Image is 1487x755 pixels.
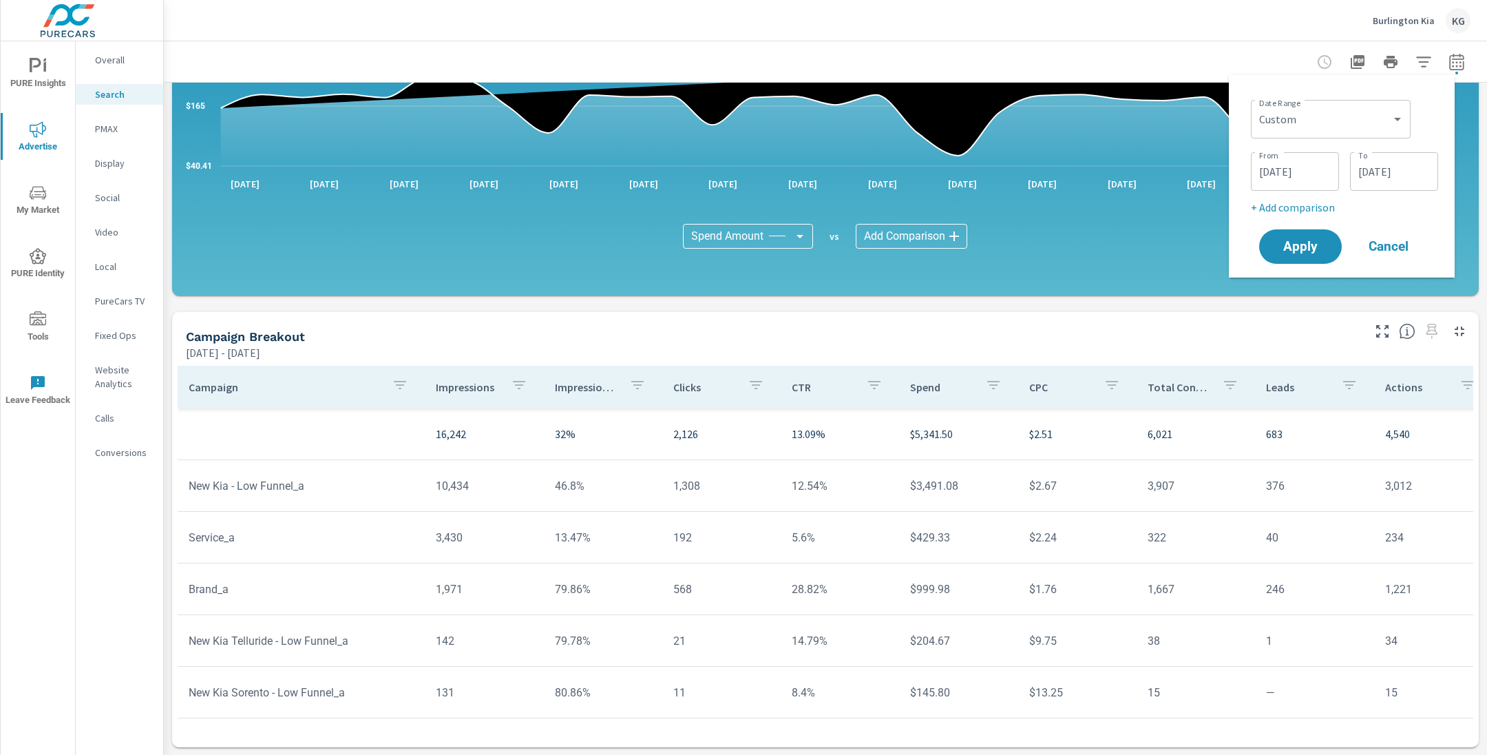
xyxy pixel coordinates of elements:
[540,177,588,191] p: [DATE]
[5,58,71,92] span: PURE Insights
[76,187,163,208] div: Social
[1255,675,1373,710] td: —
[910,380,973,394] p: Spend
[1266,380,1329,394] p: Leads
[662,468,781,504] td: 1,308
[620,177,668,191] p: [DATE]
[5,248,71,282] span: PURE Identity
[792,380,855,394] p: CTR
[1251,199,1438,216] p: + Add comparison
[1018,572,1137,607] td: $1.76
[662,675,781,710] td: 11
[1137,468,1255,504] td: 3,907
[1018,468,1137,504] td: $2.67
[76,153,163,174] div: Display
[95,225,152,239] p: Video
[779,177,827,191] p: [DATE]
[1137,675,1255,710] td: 15
[436,426,532,442] p: 16,242
[5,185,71,218] span: My Market
[899,623,1017,659] td: $204.67
[781,572,899,607] td: 28.82%
[1399,323,1415,340] span: This is a summary of Search performance results by campaign. Each column can be sorted.
[300,177,348,191] p: [DATE]
[662,623,781,659] td: 21
[76,84,163,105] div: Search
[1137,520,1255,555] td: 322
[95,411,152,425] p: Calls
[781,675,899,710] td: 8.4%
[436,380,499,394] p: Impressions
[95,294,152,308] p: PureCars TV
[910,426,1006,442] p: $5,341.50
[864,229,945,243] span: Add Comparison
[221,177,269,191] p: [DATE]
[1259,229,1342,264] button: Apply
[1446,8,1470,33] div: KG
[95,260,152,273] p: Local
[544,468,662,504] td: 46.8%
[5,311,71,345] span: Tools
[1137,623,1255,659] td: 38
[1018,177,1066,191] p: [DATE]
[76,291,163,311] div: PureCars TV
[1029,426,1126,442] p: $2.51
[1255,572,1373,607] td: 246
[1018,623,1137,659] td: $9.75
[781,623,899,659] td: 14.79%
[544,675,662,710] td: 80.86%
[813,230,856,242] p: vs
[1018,520,1137,555] td: $2.24
[858,177,907,191] p: [DATE]
[1385,426,1481,442] p: 4,540
[95,87,152,101] p: Search
[95,191,152,205] p: Social
[76,442,163,463] div: Conversions
[76,360,163,394] div: Website Analytics
[380,177,428,191] p: [DATE]
[189,380,381,394] p: Campaign
[95,53,152,67] p: Overall
[1098,177,1146,191] p: [DATE]
[555,380,618,394] p: Impression Share
[1029,380,1093,394] p: CPC
[1443,48,1470,76] button: Select Date Range
[691,229,763,243] span: Spend Amount
[683,224,813,249] div: Spend Amount
[178,623,425,659] td: New Kia Telluride - Low Funnel_a
[1255,520,1373,555] td: 40
[544,572,662,607] td: 79.86%
[1448,320,1470,342] button: Minimize Widget
[95,156,152,170] p: Display
[1361,240,1416,253] span: Cancel
[425,623,543,659] td: 142
[76,325,163,346] div: Fixed Ops
[699,177,747,191] p: [DATE]
[1255,623,1373,659] td: 1
[899,520,1017,555] td: $429.33
[425,468,543,504] td: 10,434
[1177,177,1225,191] p: [DATE]
[1255,468,1373,504] td: 376
[76,408,163,428] div: Calls
[662,520,781,555] td: 192
[1347,229,1430,264] button: Cancel
[544,623,662,659] td: 79.78%
[1266,426,1362,442] p: 683
[1148,426,1244,442] p: 6,021
[5,121,71,155] span: Advertise
[1148,380,1211,394] p: Total Conversions
[781,468,899,504] td: 12.54%
[76,118,163,139] div: PMAX
[95,329,152,342] p: Fixed Ops
[460,177,508,191] p: [DATE]
[1385,380,1448,394] p: Actions
[1371,320,1393,342] button: Make Fullscreen
[673,380,737,394] p: Clicks
[178,468,425,504] td: New Kia - Low Funnel_a
[662,572,781,607] td: 568
[186,344,260,361] p: [DATE] - [DATE]
[178,572,425,607] td: Brand_a
[76,50,163,70] div: Overall
[544,520,662,555] td: 13.47%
